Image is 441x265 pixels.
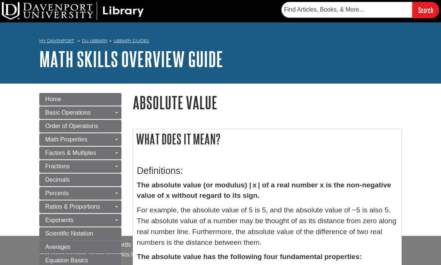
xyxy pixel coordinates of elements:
a: Home [39,93,121,106]
a: DU Library [82,38,108,43]
p: For example, the absolute value of 5 is 5, and the absolute value of −5 is also 5. The absolute v... [137,205,398,248]
span: Scientific Notation [45,230,93,237]
a: My Davenport [39,38,74,44]
input: Search [412,2,439,18]
strong: The absolute value (or modulus) | x | of a real number x is the non-negative value of x without r... [137,181,391,200]
strong: The absolute value has the following four fundamental properties: [137,253,362,261]
span: Equation Basics [45,257,88,264]
nav: breadcrumb [39,36,402,48]
a: Ratios & Proportions [39,200,121,213]
h2: What does it mean? [133,129,401,149]
span: Home [45,96,61,102]
a: Decimals [39,174,121,186]
a: Math Skills Overview Guide [39,47,223,71]
span: Fractions [45,163,70,169]
a: Scientific Notation [39,227,121,240]
span: Math Properties [45,136,87,143]
span: Basic Operations [45,109,91,116]
span: Decimals [45,177,70,183]
span: Factors & Multiples [45,150,96,156]
a: Math Properties [39,133,121,146]
span: Averages [45,244,70,250]
img: DU Library [2,2,144,20]
span: Order of Operations [45,123,98,129]
a: Factors & Multiples [39,147,121,159]
a: Order of Operations [39,120,121,132]
span: Percents [45,190,69,196]
h3: Definitions: [137,165,398,176]
a: Basic Operations [39,106,121,119]
a: Percents [39,187,121,200]
form: Searches DU Library's articles, books, and more [281,2,439,18]
a: Exponents [39,214,121,227]
span: Exponents [45,217,74,223]
input: Find Articles, Books, & More... [281,2,412,18]
a: Fractions [39,160,121,173]
a: Library Guides [114,38,149,43]
a: Averages [39,241,121,253]
h1: Absolute Value [133,93,402,112]
span: Ratios & Proportions [45,203,100,210]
